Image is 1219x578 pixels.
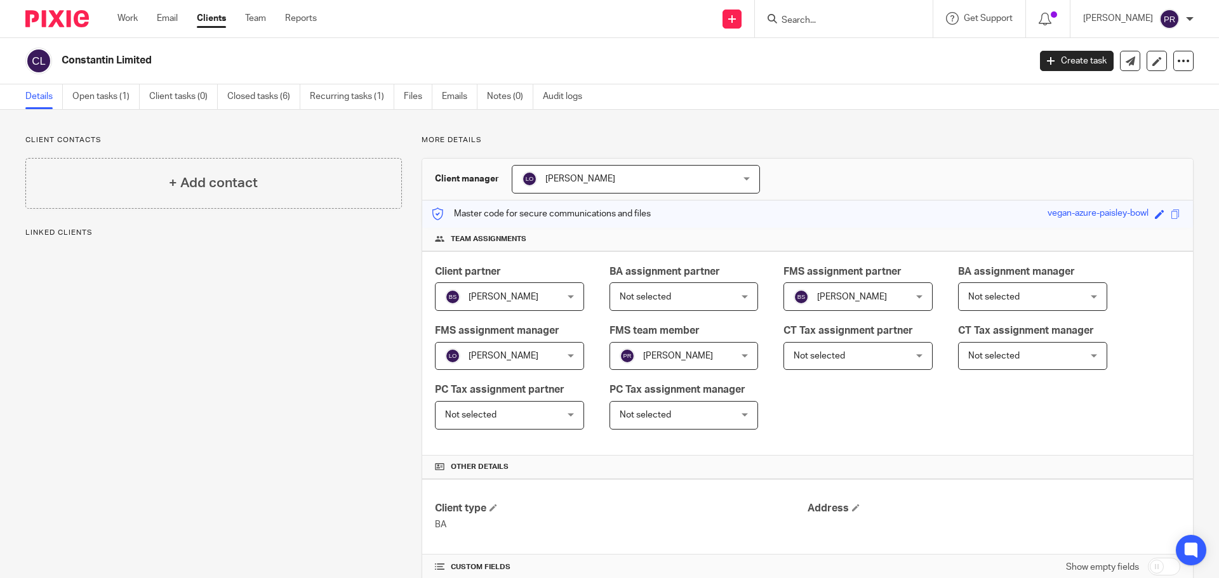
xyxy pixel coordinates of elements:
[620,411,671,419] span: Not selected
[310,84,394,109] a: Recurring tasks (1)
[445,348,460,364] img: svg%3E
[1040,51,1114,71] a: Create task
[964,14,1013,23] span: Get Support
[117,12,138,25] a: Work
[794,289,809,305] img: svg%3E
[25,84,63,109] a: Details
[543,84,592,109] a: Audit logs
[545,174,615,183] span: [PERSON_NAME]
[469,292,538,301] span: [PERSON_NAME]
[968,351,1020,360] span: Not selected
[451,462,509,472] span: Other details
[435,502,808,515] h4: Client type
[445,411,496,419] span: Not selected
[958,325,1094,336] span: CT Tax assignment manager
[25,135,402,145] p: Client contacts
[285,12,317,25] a: Reports
[620,348,635,364] img: svg%3E
[435,562,808,572] h4: CUSTOM FIELDS
[958,266,1075,277] span: BA assignment manager
[422,135,1194,145] p: More details
[435,266,501,277] span: Client partner
[169,173,258,193] h4: + Add contact
[794,351,845,360] span: Not selected
[432,207,651,220] p: Master code for secure communications and files
[25,10,89,27] img: Pixie
[817,292,887,301] span: [PERSON_NAME]
[25,48,52,74] img: svg%3E
[808,502,1180,515] h4: Address
[487,84,533,109] a: Notes (0)
[783,325,913,336] span: CT Tax assignment partner
[435,384,564,395] span: PC Tax assignment partner
[442,84,477,109] a: Emails
[227,84,300,109] a: Closed tasks (6)
[1083,12,1153,25] p: [PERSON_NAME]
[197,12,226,25] a: Clients
[1048,207,1149,221] div: vegan-azure-paisley-bowl
[609,325,700,336] span: FMS team member
[25,228,402,238] p: Linked clients
[780,15,895,27] input: Search
[72,84,140,109] a: Open tasks (1)
[245,12,266,25] a: Team
[1159,9,1180,29] img: svg%3E
[435,173,499,185] h3: Client manager
[620,292,671,301] span: Not selected
[643,351,713,360] span: [PERSON_NAME]
[1066,561,1139,574] label: Show empty fields
[968,292,1020,301] span: Not selected
[435,518,808,531] p: BA
[404,84,432,109] a: Files
[609,384,745,395] span: PC Tax assignment manager
[609,266,720,277] span: BA assignment partner
[435,325,559,336] span: FMS assignment manager
[157,12,178,25] a: Email
[783,266,902,277] span: FMS assignment partner
[451,234,526,244] span: Team assignments
[62,54,829,67] h2: Constantin Limited
[469,351,538,360] span: [PERSON_NAME]
[522,171,537,187] img: svg%3E
[445,289,460,305] img: svg%3E
[149,84,218,109] a: Client tasks (0)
